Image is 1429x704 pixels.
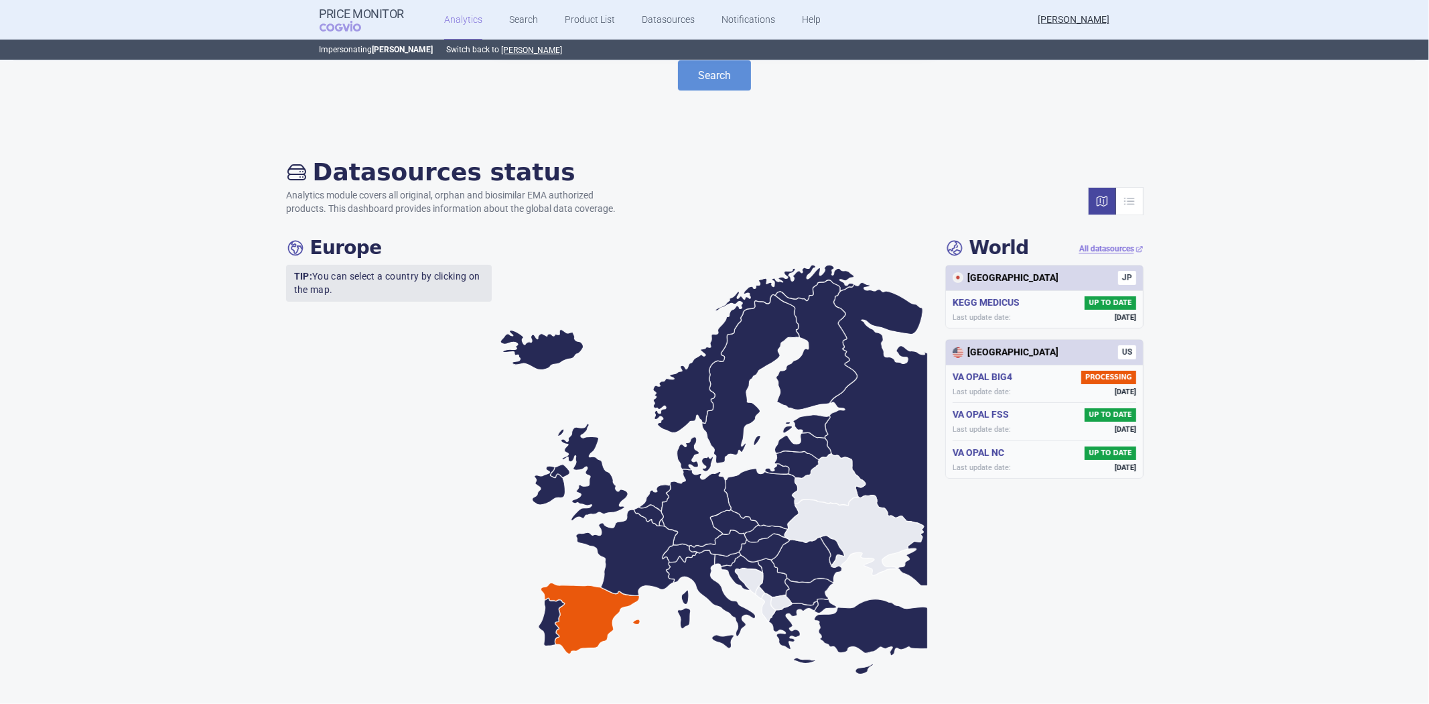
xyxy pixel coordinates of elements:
strong: [PERSON_NAME] [372,45,433,54]
p: Impersonating Switch back to [320,40,1110,60]
strong: Price Monitor [320,7,405,21]
button: [PERSON_NAME] [502,45,563,56]
a: Price MonitorCOGVIO [320,7,405,33]
span: COGVIO [320,21,380,32]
